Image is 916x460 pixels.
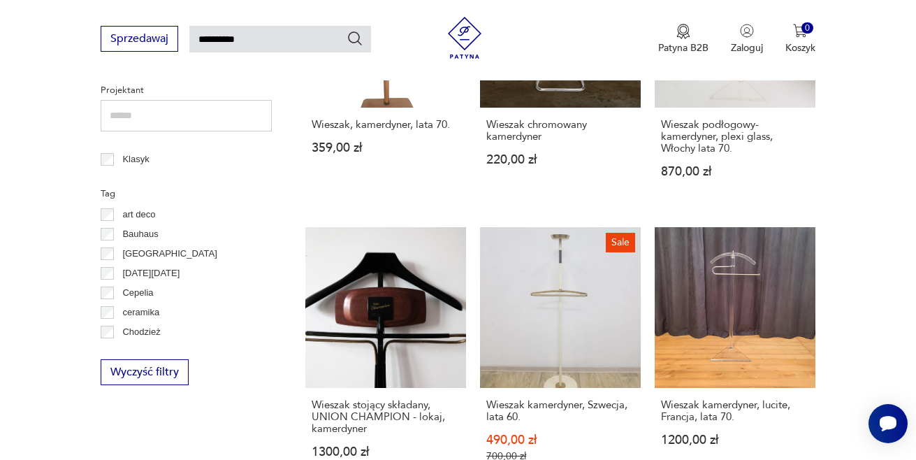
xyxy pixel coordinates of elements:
[785,24,815,55] button: 0Koszyk
[312,446,460,458] p: 1300,00 zł
[658,41,708,55] p: Patyna B2B
[740,24,754,38] img: Ikonka użytkownika
[122,344,157,359] p: Ćmielów
[122,227,158,242] p: Bauhaus
[486,154,634,166] p: 220,00 zł
[658,24,708,55] a: Ikona medaluPatyna B2B
[486,399,634,423] h3: Wieszak kamerdyner, Szwecja, lata 60.
[658,24,708,55] button: Patyna B2B
[785,41,815,55] p: Koszyk
[101,82,272,98] p: Projektant
[793,24,807,38] img: Ikona koszyka
[122,152,149,167] p: Klasyk
[122,266,180,281] p: [DATE][DATE]
[486,434,634,446] p: 490,00 zł
[661,119,809,154] h3: Wieszak podłogowy- kamerdyner, plexi glass, Włochy lata 70.
[444,17,486,59] img: Patyna - sklep z meblami i dekoracjami vintage
[122,246,217,261] p: [GEOGRAPHIC_DATA]
[101,26,178,52] button: Sprzedawaj
[347,30,363,47] button: Szukaj
[312,119,460,131] h3: Wieszak, kamerdyner, lata 70.
[122,305,159,320] p: ceramika
[801,22,813,34] div: 0
[101,186,272,201] p: Tag
[122,324,160,340] p: Chodzież
[312,142,460,154] p: 359,00 zł
[101,359,189,385] button: Wyczyść filtry
[122,207,155,222] p: art deco
[101,35,178,45] a: Sprzedawaj
[731,41,763,55] p: Zaloguj
[731,24,763,55] button: Zaloguj
[661,399,809,423] h3: Wieszak kamerdyner, lucite, Francja, lata 70.
[661,434,809,446] p: 1200,00 zł
[868,404,908,443] iframe: Smartsupp widget button
[122,285,153,301] p: Cepelia
[312,399,460,435] h3: Wieszak stojący składany, UNION CHAMPION - lokaj, kamerdyner
[486,119,634,143] h3: Wieszak chromowany kamerdyner
[676,24,690,39] img: Ikona medalu
[661,166,809,178] p: 870,00 zł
